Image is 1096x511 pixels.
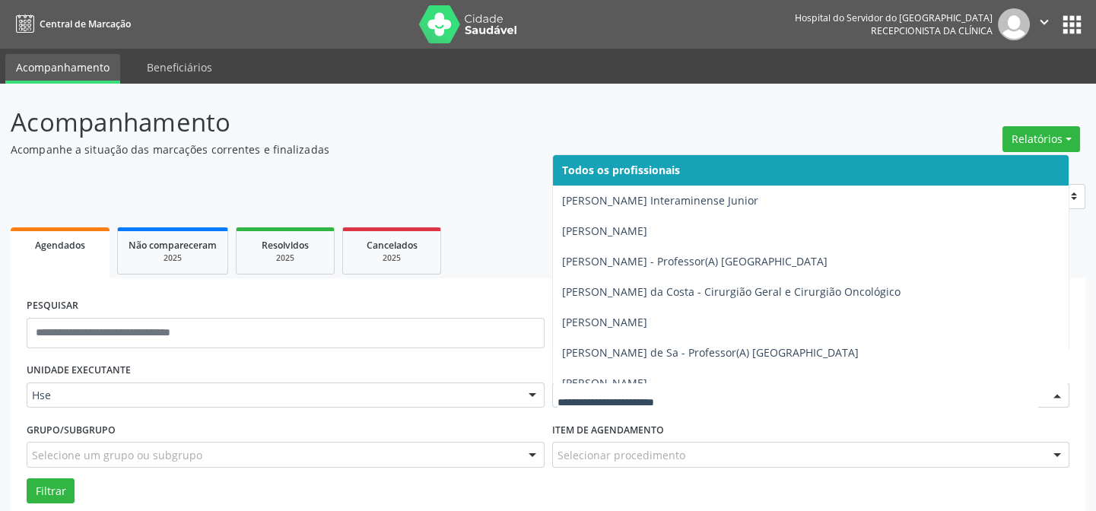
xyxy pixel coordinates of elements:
span: Recepcionista da clínica [871,24,993,37]
i:  [1036,14,1053,30]
p: Acompanhe a situação das marcações correntes e finalizadas [11,141,763,157]
a: Acompanhamento [5,54,120,84]
div: 2025 [129,252,217,264]
span: Hse [32,388,513,403]
div: 2025 [247,252,323,264]
span: Selecionar procedimento [558,447,685,463]
span: Resolvidos [262,239,309,252]
span: Não compareceram [129,239,217,252]
span: Agendados [35,239,85,252]
button: Relatórios [1002,126,1080,152]
span: [PERSON_NAME] Interaminense Junior [562,193,758,208]
div: Hospital do Servidor do [GEOGRAPHIC_DATA] [795,11,993,24]
label: Grupo/Subgrupo [27,418,116,442]
button:  [1030,8,1059,40]
span: [PERSON_NAME] [562,315,647,329]
a: Central de Marcação [11,11,131,36]
label: UNIDADE EXECUTANTE [27,359,131,382]
div: 2025 [354,252,430,264]
label: PESQUISAR [27,294,78,318]
span: Selecione um grupo ou subgrupo [32,447,202,463]
button: apps [1059,11,1085,38]
span: Todos os profissionais [562,163,680,177]
label: Item de agendamento [552,418,664,442]
span: [PERSON_NAME] da Costa - Cirurgião Geral e Cirurgião Oncológico [562,284,901,299]
button: Filtrar [27,478,75,504]
p: Acompanhamento [11,103,763,141]
span: [PERSON_NAME] de Sa - Professor(A) [GEOGRAPHIC_DATA] [562,345,859,360]
span: [PERSON_NAME] [562,224,647,238]
img: img [998,8,1030,40]
span: [PERSON_NAME] - Professor(A) [GEOGRAPHIC_DATA] [562,254,828,268]
a: Beneficiários [136,54,223,81]
span: Cancelados [367,239,418,252]
span: [PERSON_NAME] [562,376,647,390]
span: Central de Marcação [40,17,131,30]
